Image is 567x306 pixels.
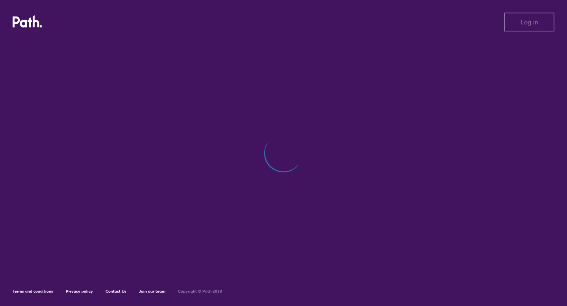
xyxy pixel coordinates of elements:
[139,289,165,294] a: Join our team
[504,13,554,31] button: Log in
[13,289,53,294] a: Terms and conditions
[178,289,222,294] h6: Copyright © Path 2018
[521,18,538,26] span: Log in
[66,289,93,294] a: Privacy policy
[106,289,126,294] a: Contact Us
